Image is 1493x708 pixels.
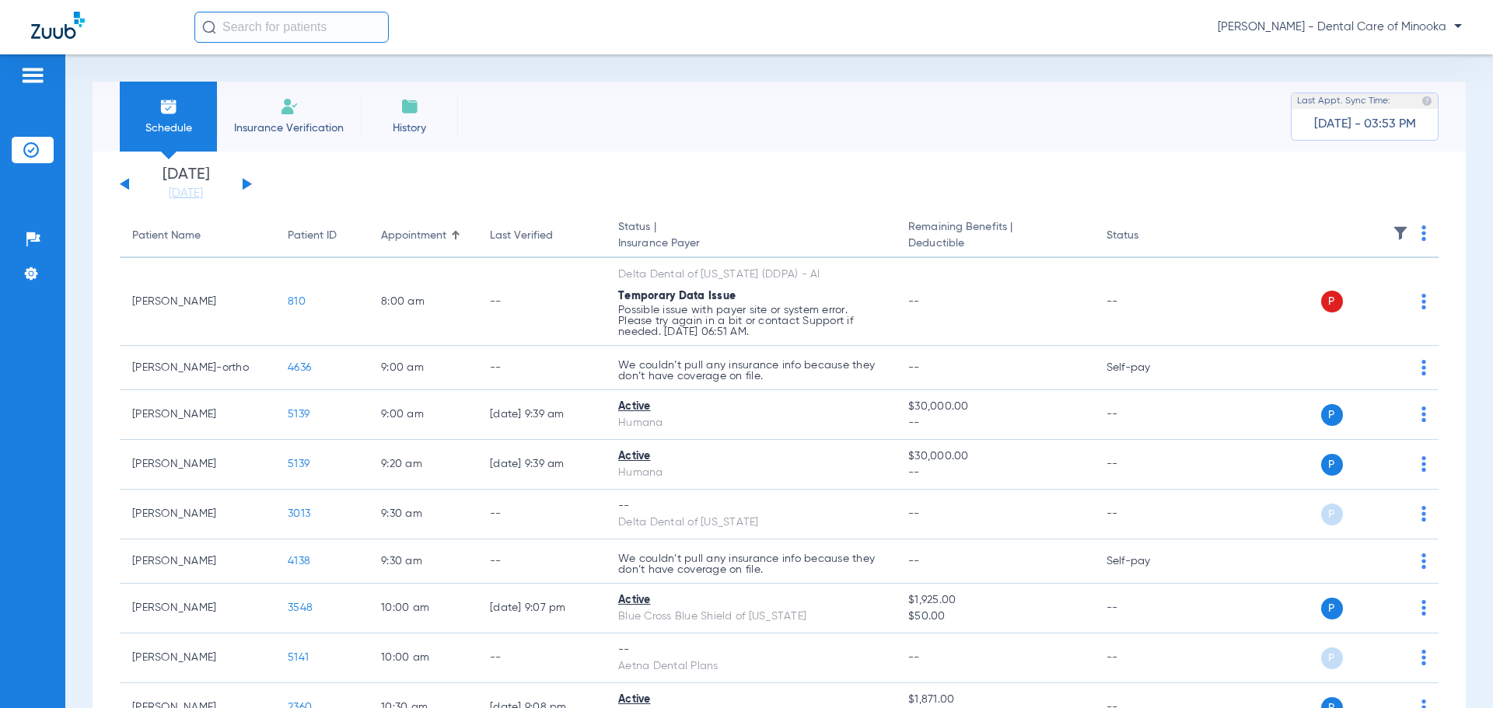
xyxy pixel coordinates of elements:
td: [PERSON_NAME] [120,440,275,490]
img: group-dot-blue.svg [1421,456,1426,472]
img: filter.svg [1393,225,1408,241]
div: -- [618,642,883,658]
div: Active [618,692,883,708]
span: $1,871.00 [908,692,1081,708]
div: Patient ID [288,228,337,244]
td: Self-pay [1094,346,1199,390]
td: Self-pay [1094,539,1199,584]
span: -- [908,556,920,567]
div: Active [618,448,883,465]
p: We couldn’t pull any insurance info because they don’t have coverage on file. [618,553,883,575]
img: group-dot-blue.svg [1421,650,1426,665]
a: [DATE] [139,186,233,201]
span: 5141 [288,652,309,663]
span: -- [908,362,920,373]
td: 9:00 AM [369,346,477,390]
img: group-dot-blue.svg [1421,506,1426,521]
td: 9:30 AM [369,490,477,539]
td: 10:00 AM [369,584,477,633]
img: Zuub Logo [31,12,85,39]
img: group-dot-blue.svg [1421,600,1426,616]
td: -- [1094,390,1199,440]
span: 4138 [288,556,310,567]
span: Last Appt. Sync Time: [1297,93,1390,109]
td: [PERSON_NAME] [120,539,275,584]
td: -- [477,346,606,390]
div: Active [618,592,883,609]
img: Manual Insurance Verification [280,97,299,116]
td: -- [1094,633,1199,683]
img: hamburger-icon [20,66,45,85]
span: 810 [288,296,306,307]
td: -- [1094,440,1199,490]
td: 9:20 AM [369,440,477,490]
span: $30,000.00 [908,448,1081,465]
div: -- [618,498,883,514]
span: History [372,120,446,136]
span: 3013 [288,508,310,519]
div: Delta Dental of [US_STATE] (DDPA) - AI [618,267,883,283]
span: [PERSON_NAME] - Dental Care of Minooka [1218,19,1462,35]
div: Delta Dental of [US_STATE] [618,514,883,531]
div: Appointment [381,228,465,244]
img: last sync help info [1421,96,1432,106]
td: [DATE] 9:39 AM [477,390,606,440]
div: Appointment [381,228,446,244]
td: [PERSON_NAME] [120,390,275,440]
td: 9:00 AM [369,390,477,440]
td: -- [477,633,606,683]
span: Insurance Payer [618,235,883,252]
td: -- [1094,584,1199,633]
span: 4636 [288,362,311,373]
span: -- [908,508,920,519]
td: [PERSON_NAME]-ortho [120,346,275,390]
td: [PERSON_NAME] [120,490,275,539]
td: -- [477,539,606,584]
img: group-dot-blue.svg [1421,406,1426,422]
td: [PERSON_NAME] [120,258,275,346]
span: $50.00 [908,609,1081,625]
td: [DATE] 9:07 PM [477,584,606,633]
th: Remaining Benefits | [896,214,1093,258]
span: 5139 [288,459,309,469]
td: -- [1094,258,1199,346]
div: Humana [618,415,883,431]
img: group-dot-blue.svg [1421,294,1426,309]
p: Possible issue with payer site or system error. Please try again in a bit or contact Support if n... [618,305,883,337]
div: Aetna Dental Plans [618,658,883,675]
span: P [1321,647,1343,669]
img: group-dot-blue.svg [1421,225,1426,241]
span: P [1321,291,1343,312]
span: -- [908,296,920,307]
img: History [400,97,419,116]
td: [PERSON_NAME] [120,584,275,633]
span: Temporary Data Issue [618,291,736,302]
th: Status [1094,214,1199,258]
td: [DATE] 9:39 AM [477,440,606,490]
img: group-dot-blue.svg [1421,360,1426,375]
span: 5139 [288,409,309,420]
span: P [1321,454,1343,476]
div: Active [618,399,883,415]
div: Patient Name [132,228,263,244]
span: P [1321,598,1343,619]
span: $1,925.00 [908,592,1081,609]
span: [DATE] - 03:53 PM [1314,117,1416,132]
td: 8:00 AM [369,258,477,346]
td: -- [477,258,606,346]
span: 3548 [288,602,313,613]
p: We couldn’t pull any insurance info because they don’t have coverage on file. [618,360,883,382]
div: Patient ID [288,228,356,244]
span: Schedule [131,120,205,136]
span: $30,000.00 [908,399,1081,415]
div: Blue Cross Blue Shield of [US_STATE] [618,609,883,625]
input: Search for patients [194,12,389,43]
div: Last Verified [490,228,593,244]
img: Search Icon [202,20,216,34]
span: Insurance Verification [229,120,349,136]
li: [DATE] [139,167,233,201]
td: -- [477,490,606,539]
td: [PERSON_NAME] [120,633,275,683]
div: Humana [618,465,883,481]
img: group-dot-blue.svg [1421,553,1426,569]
